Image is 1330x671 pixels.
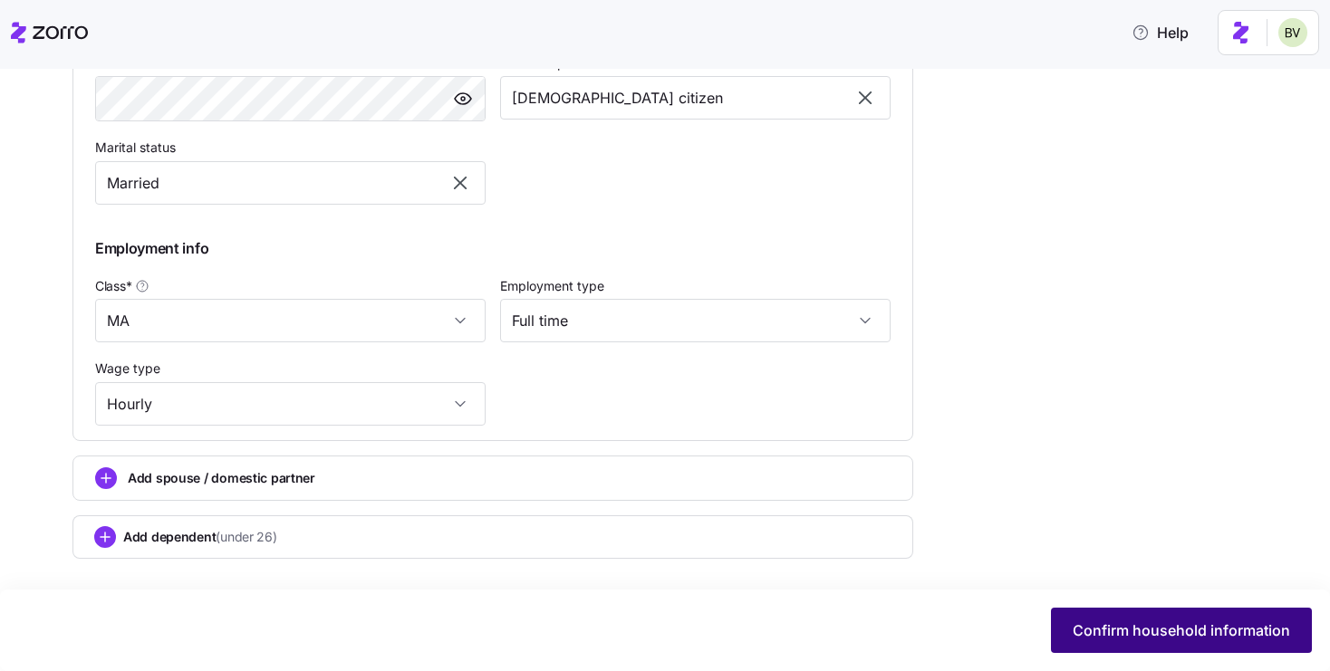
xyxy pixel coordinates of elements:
[95,359,160,379] label: Wage type
[95,161,486,205] input: Select marital status
[95,138,176,158] label: Marital status
[500,76,891,120] input: Select citizenship status
[95,299,486,342] input: Class
[1278,18,1307,47] img: 676487ef2089eb4995defdc85707b4f5
[95,467,117,489] svg: add icon
[95,237,208,260] span: Employment info
[1051,608,1312,653] button: Confirm household information
[123,528,277,546] span: Add dependent
[1117,14,1203,51] button: Help
[1073,619,1290,641] span: Confirm household information
[128,469,315,487] span: Add spouse / domestic partner
[500,299,891,342] input: Select employment type
[94,526,116,548] svg: add icon
[95,382,486,426] input: Select wage type
[500,276,604,296] label: Employment type
[95,277,131,295] span: Class *
[216,528,276,546] span: (under 26)
[1132,22,1189,43] span: Help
